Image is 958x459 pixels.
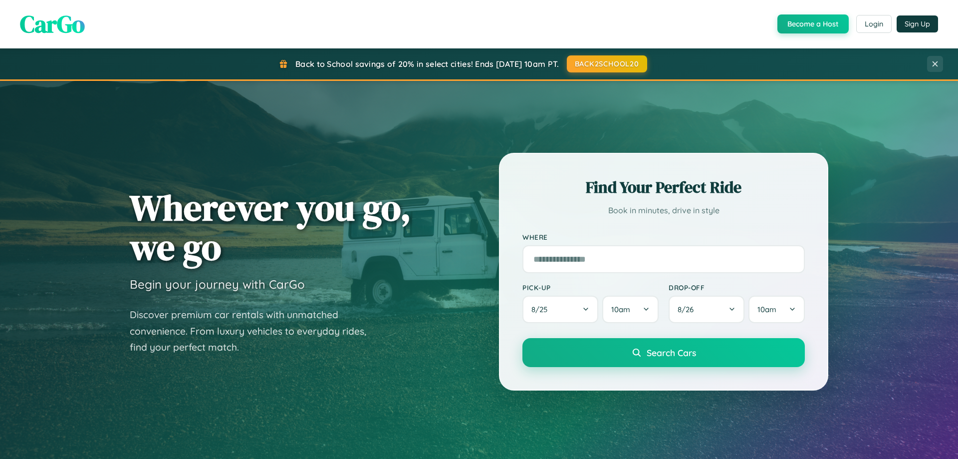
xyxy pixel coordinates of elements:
button: 8/25 [522,296,598,323]
button: 10am [748,296,805,323]
span: 10am [611,305,630,314]
button: 8/26 [669,296,744,323]
h3: Begin your journey with CarGo [130,277,305,292]
span: 8 / 26 [678,305,699,314]
span: 10am [757,305,776,314]
button: Sign Up [897,15,938,32]
label: Drop-off [669,283,805,292]
button: Login [856,15,892,33]
span: CarGo [20,7,85,40]
button: Search Cars [522,338,805,367]
p: Book in minutes, drive in style [522,203,805,218]
label: Pick-up [522,283,659,292]
button: 10am [602,296,659,323]
button: Become a Host [777,14,849,33]
span: Search Cars [647,347,696,358]
h2: Find Your Perfect Ride [522,176,805,198]
p: Discover premium car rentals with unmatched convenience. From luxury vehicles to everyday rides, ... [130,307,379,356]
label: Where [522,233,805,241]
h1: Wherever you go, we go [130,188,411,267]
span: Back to School savings of 20% in select cities! Ends [DATE] 10am PT. [295,59,559,69]
button: BACK2SCHOOL20 [567,55,647,72]
span: 8 / 25 [531,305,552,314]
